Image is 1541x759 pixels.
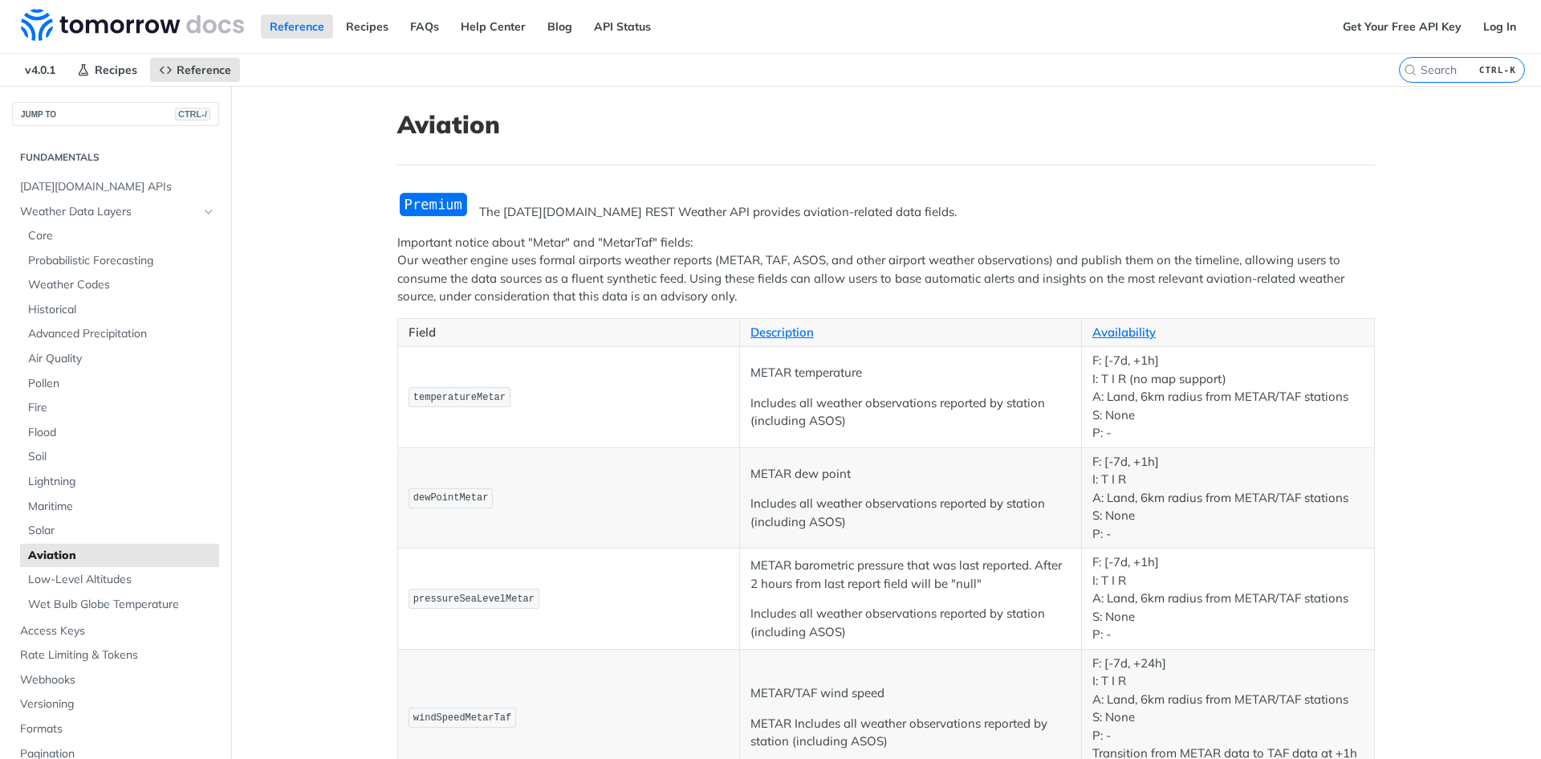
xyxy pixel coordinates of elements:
[750,465,1071,484] p: METAR dew point
[21,9,244,41] img: Tomorrow.io Weather API Docs
[12,619,219,643] a: Access Keys
[413,712,511,724] span: windSpeedMetarTaf
[28,548,215,564] span: Aviation
[28,474,215,490] span: Lightning
[20,421,219,445] a: Flood
[750,715,1071,751] p: METAR Includes all weather observations reported by station (including ASOS)
[20,568,219,592] a: Low-Level Altitudes
[68,58,146,82] a: Recipes
[20,647,215,663] span: Rate Limiting & Tokens
[12,200,219,224] a: Weather Data LayersHide subpages for Weather Data Layers
[397,203,1375,222] p: The [DATE][DOMAIN_NAME] REST Weather API provides aviation-related data fields.
[28,597,215,613] span: Wet Bulb Globe Temperature
[1092,352,1364,443] p: F: [-7d, +1h] I: T I R (no map support) A: Land, 6km radius from METAR/TAF stations S: None P: -
[750,684,1071,703] p: METAR/TAF wind speed
[150,58,240,82] a: Reference
[20,470,219,494] a: Lightning
[28,326,215,342] span: Advanced Precipitation
[12,717,219,741] a: Formats
[28,425,215,441] span: Flood
[20,593,219,617] a: Wet Bulb Globe Temperature
[20,445,219,469] a: Soil
[28,253,215,269] span: Probabilistic Forecasting
[750,495,1071,531] p: Includes all weather observations reported by station (including ASOS)
[1334,14,1470,39] a: Get Your Free API Key
[20,298,219,322] a: Historical
[12,643,219,667] a: Rate Limiting & Tokens
[20,396,219,420] a: Fire
[28,228,215,244] span: Core
[397,234,1375,306] p: Important notice about "Metar" and "MetarTaf" fields: Our weather engine uses formal airports wea...
[12,150,219,165] h2: Fundamentals
[397,110,1375,139] h1: Aviation
[28,449,215,465] span: Soil
[1474,14,1525,39] a: Log In
[20,273,219,297] a: Weather Codes
[20,721,215,737] span: Formats
[413,492,489,504] span: dewPointMetar
[95,63,137,77] span: Recipes
[539,14,581,39] a: Blog
[750,364,1071,382] p: METAR temperature
[413,594,535,605] span: pressureSeaLevelMetar
[12,102,219,126] button: JUMP TOCTRL-/
[28,523,215,539] span: Solar
[20,372,219,396] a: Pollen
[20,519,219,543] a: Solar
[202,206,215,218] button: Hide subpages for Weather Data Layers
[20,249,219,273] a: Probabilistic Forecasting
[12,668,219,692] a: Webhooks
[28,572,215,588] span: Low-Level Altitudes
[750,394,1071,431] p: Includes all weather observations reported by station (including ASOS)
[20,623,215,639] span: Access Keys
[1092,453,1364,544] p: F: [-7d, +1h] I: T I R A: Land, 6km radius from METAR/TAF stations S: None P: -
[20,322,219,346] a: Advanced Precipitation
[20,347,219,371] a: Air Quality
[261,14,333,39] a: Reference
[20,179,215,195] span: [DATE][DOMAIN_NAME] APIs
[175,108,210,120] span: CTRL-/
[585,14,660,39] a: API Status
[401,14,448,39] a: FAQs
[20,672,215,688] span: Webhooks
[20,544,219,568] a: Aviation
[20,495,219,519] a: Maritime
[28,351,215,367] span: Air Quality
[1475,62,1520,78] kbd: CTRL-K
[28,376,215,392] span: Pollen
[750,324,814,340] a: Description
[750,605,1071,641] p: Includes all weather observations reported by station (including ASOS)
[409,324,729,342] p: Field
[1092,553,1364,644] p: F: [-7d, +1h] I: T I R A: Land, 6km radius from METAR/TAF stations S: None P: -
[12,692,219,716] a: Versioning
[20,204,198,220] span: Weather Data Layers
[20,224,219,248] a: Core
[1092,324,1156,340] a: Availability
[452,14,535,39] a: Help Center
[177,63,231,77] span: Reference
[20,696,215,712] span: Versioning
[337,14,397,39] a: Recipes
[28,499,215,515] span: Maritime
[413,392,506,403] span: temperatureMetar
[12,175,219,199] a: [DATE][DOMAIN_NAME] APIs
[1404,63,1417,76] svg: Search
[750,557,1071,593] p: METAR barometric pressure that was last reported. After 2 hours from last report field will be "n...
[28,277,215,293] span: Weather Codes
[28,302,215,318] span: Historical
[28,400,215,416] span: Fire
[16,58,64,82] span: v4.0.1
